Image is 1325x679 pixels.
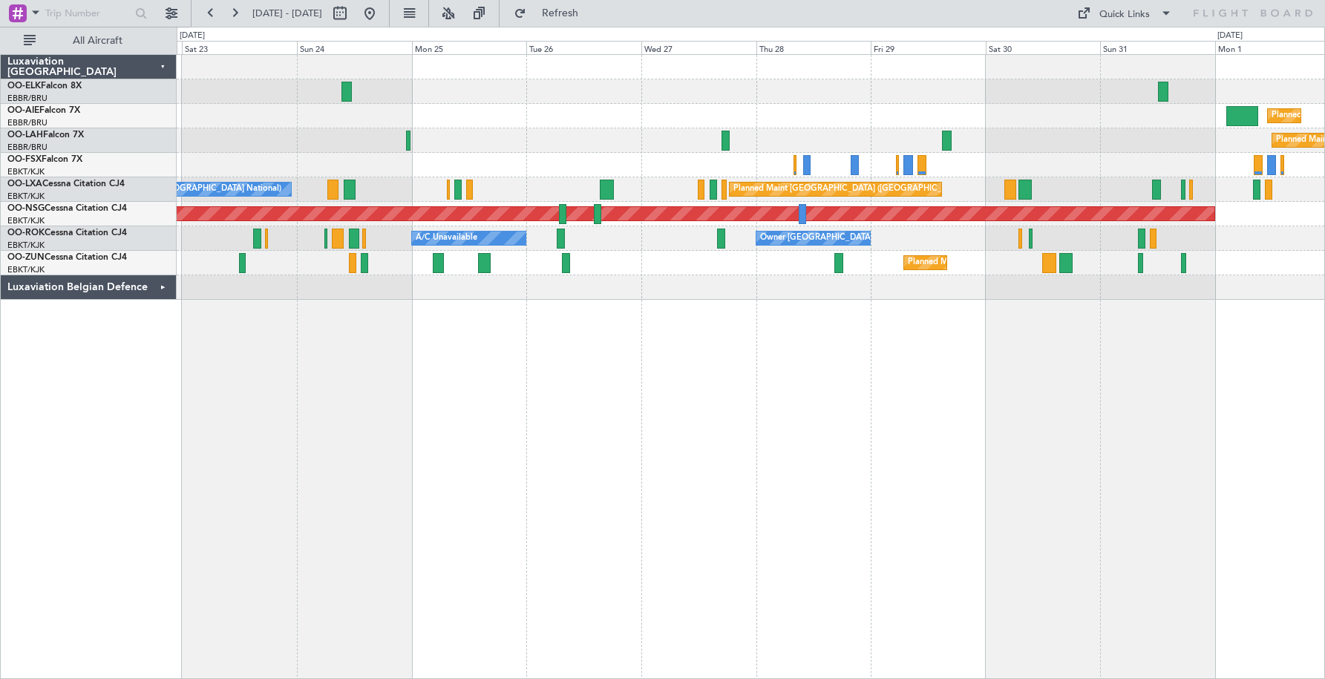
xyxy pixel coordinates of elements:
[529,8,592,19] span: Refresh
[180,30,205,42] div: [DATE]
[7,191,45,202] a: EBKT/KJK
[297,41,412,54] div: Sun 24
[7,229,127,237] a: OO-ROKCessna Citation CJ4
[16,29,161,53] button: All Aircraft
[252,7,322,20] span: [DATE] - [DATE]
[756,41,871,54] div: Thu 28
[760,227,961,249] div: Owner [GEOGRAPHIC_DATA]-[GEOGRAPHIC_DATA]
[39,36,157,46] span: All Aircraft
[7,131,84,140] a: OO-LAHFalcon 7X
[1100,41,1215,54] div: Sun 31
[1099,7,1150,22] div: Quick Links
[7,106,80,115] a: OO-AIEFalcon 7X
[7,253,127,262] a: OO-ZUNCessna Citation CJ4
[416,227,477,249] div: A/C Unavailable
[7,117,48,128] a: EBBR/BRU
[7,131,43,140] span: OO-LAH
[986,41,1101,54] div: Sat 30
[7,82,41,91] span: OO-ELK
[871,41,986,54] div: Fri 29
[7,93,48,104] a: EBBR/BRU
[7,253,45,262] span: OO-ZUN
[7,229,45,237] span: OO-ROK
[7,166,45,177] a: EBKT/KJK
[507,1,596,25] button: Refresh
[7,180,42,188] span: OO-LXA
[7,204,127,213] a: OO-NSGCessna Citation CJ4
[7,204,45,213] span: OO-NSG
[7,180,125,188] a: OO-LXACessna Citation CJ4
[1217,30,1243,42] div: [DATE]
[733,178,1002,200] div: Planned Maint [GEOGRAPHIC_DATA] ([GEOGRAPHIC_DATA] National)
[7,142,48,153] a: EBBR/BRU
[526,41,641,54] div: Tue 26
[7,215,45,226] a: EBKT/KJK
[45,2,131,24] input: Trip Number
[182,41,297,54] div: Sat 23
[412,41,527,54] div: Mon 25
[7,264,45,275] a: EBKT/KJK
[7,82,82,91] a: OO-ELKFalcon 8X
[7,155,82,164] a: OO-FSXFalcon 7X
[7,155,42,164] span: OO-FSX
[908,252,1081,274] div: Planned Maint Kortrijk-[GEOGRAPHIC_DATA]
[7,106,39,115] span: OO-AIE
[1070,1,1180,25] button: Quick Links
[7,240,45,251] a: EBKT/KJK
[641,41,756,54] div: Wed 27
